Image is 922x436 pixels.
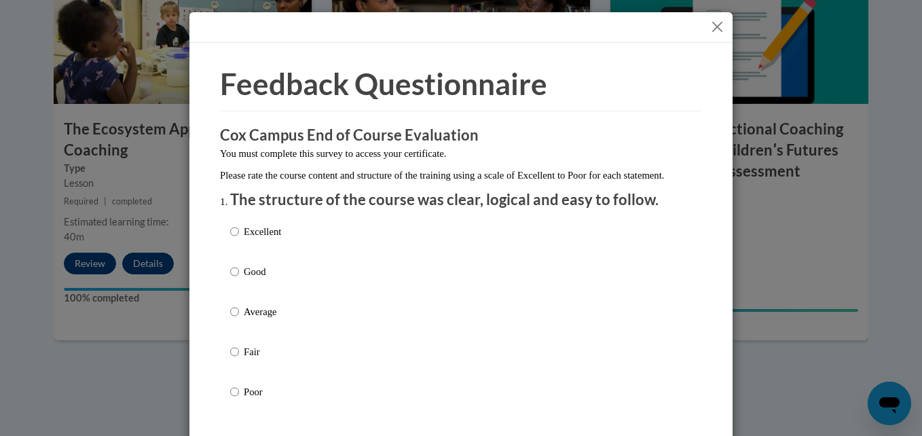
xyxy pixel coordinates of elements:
p: Excellent [244,224,281,239]
p: Fair [244,344,281,359]
input: Excellent [230,224,239,239]
input: Average [230,304,239,319]
button: Close [709,18,726,35]
h3: Cox Campus End of Course Evaluation [220,125,702,146]
input: Poor [230,384,239,399]
p: The structure of the course was clear, logical and easy to follow. [230,189,692,211]
p: Average [244,304,281,319]
span: Feedback Questionnaire [220,66,547,101]
p: You must complete this survey to access your certificate. [220,146,702,161]
p: Poor [244,384,281,399]
input: Good [230,264,239,279]
input: Fair [230,344,239,359]
p: Good [244,264,281,279]
p: Please rate the course content and structure of the training using a scale of Excellent to Poor f... [220,168,702,183]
